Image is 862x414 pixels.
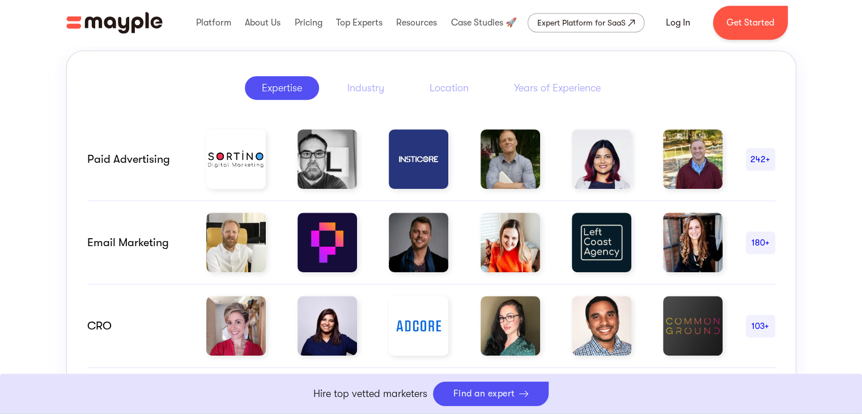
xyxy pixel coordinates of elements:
div: Expertise [262,81,302,95]
div: Expert Platform for SaaS [537,16,626,29]
a: Expert Platform for SaaS [528,13,644,32]
div: Top Experts [333,5,385,41]
div: Years of Experience [514,81,601,95]
div: email marketing [87,236,184,250]
div: Resources [393,5,440,41]
div: Platform [193,5,234,41]
a: Log In [652,9,704,36]
div: 103+ [746,319,775,333]
div: About Us [242,5,283,41]
a: Get Started [713,6,788,40]
div: Location [430,81,469,95]
div: 180+ [746,236,775,250]
div: 242+ [746,153,775,166]
div: Industry [347,81,384,95]
div: Paid advertising [87,153,184,166]
a: home [66,12,163,33]
div: Pricing [291,5,325,41]
div: CRO [87,319,184,333]
img: Mayple logo [66,12,163,33]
